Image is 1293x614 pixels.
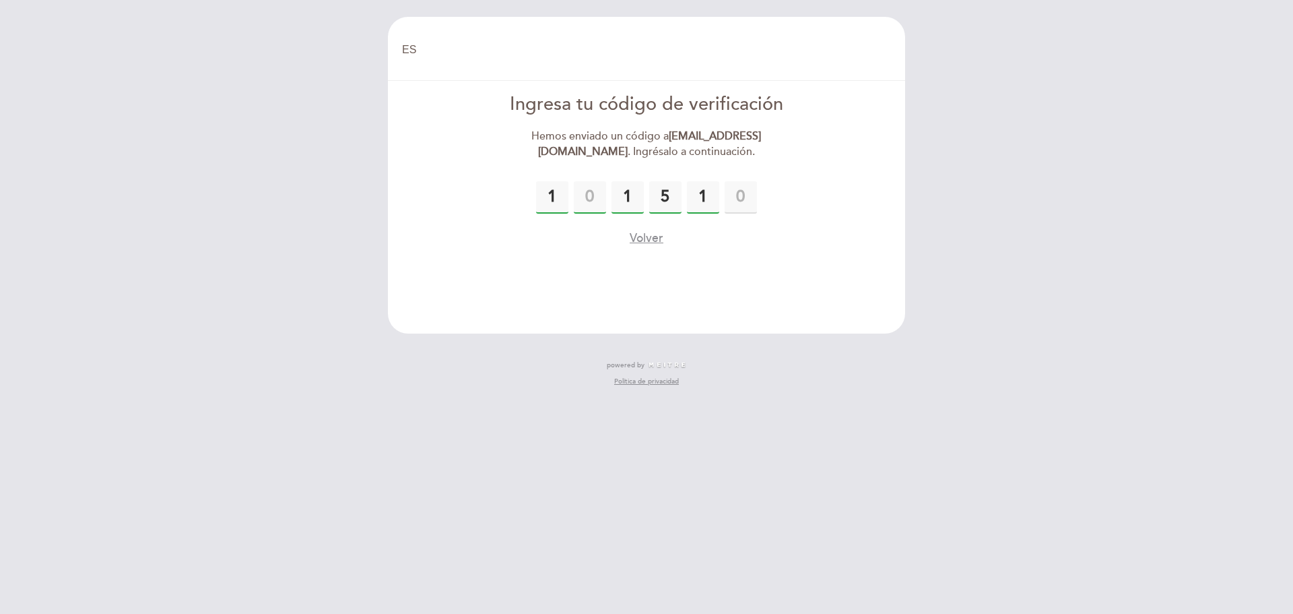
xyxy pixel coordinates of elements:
div: Hemos enviado un código a . Ingrésalo a continuación. [492,129,801,160]
input: 0 [574,181,606,214]
input: 0 [611,181,644,214]
button: Volver [630,230,663,247]
a: powered by [607,361,686,370]
input: 0 [536,181,568,214]
div: Ingresa tu código de verificación [492,92,801,118]
span: powered by [607,361,644,370]
strong: [EMAIL_ADDRESS][DOMAIN_NAME] [538,129,762,158]
input: 0 [649,181,682,214]
img: MEITRE [648,362,686,369]
a: Política de privacidad [614,377,679,386]
input: 0 [687,181,719,214]
input: 0 [725,181,757,214]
